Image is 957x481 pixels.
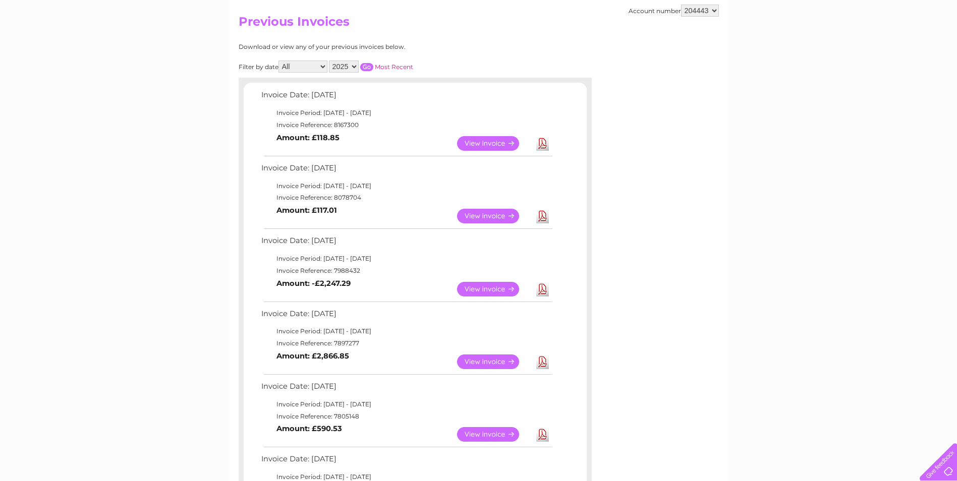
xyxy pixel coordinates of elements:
td: Invoice Date: [DATE] [259,380,554,398]
img: logo.png [33,26,85,57]
td: Invoice Reference: 8078704 [259,192,554,204]
td: Invoice Date: [DATE] [259,307,554,326]
div: Account number [629,5,719,17]
td: Invoice Date: [DATE] [259,161,554,180]
td: Invoice Period: [DATE] - [DATE] [259,180,554,192]
a: Download [536,209,549,223]
b: Amount: £2,866.85 [276,351,349,360]
td: Invoice Reference: 7805148 [259,410,554,423]
div: Filter by date [239,61,503,73]
td: Invoice Period: [DATE] - [DATE] [259,253,554,265]
a: Blog [869,43,884,50]
a: Download [536,282,549,296]
a: Download [536,354,549,369]
td: Invoice Date: [DATE] [259,88,554,107]
a: View [457,427,531,442]
a: Energy [805,43,827,50]
a: Contact [890,43,915,50]
a: View [457,282,531,296]
a: 0333 014 3131 [767,5,836,18]
td: Invoice Reference: 8167300 [259,119,554,131]
a: View [457,209,531,223]
a: View [457,354,531,369]
a: Telecoms [833,43,863,50]
a: View [457,136,531,151]
div: Download or view any of your previous invoices below. [239,43,503,50]
b: Amount: £590.53 [276,424,342,433]
a: Download [536,427,549,442]
b: Amount: £117.01 [276,206,337,215]
a: Most Recent [375,63,413,71]
a: Log out [924,43,947,50]
a: Download [536,136,549,151]
td: Invoice Date: [DATE] [259,234,554,253]
td: Invoice Date: [DATE] [259,452,554,471]
td: Invoice Reference: 7897277 [259,337,554,349]
td: Invoice Period: [DATE] - [DATE] [259,325,554,337]
div: Clear Business is a trading name of Verastar Limited (registered in [GEOGRAPHIC_DATA] No. 3667643... [241,6,717,49]
b: Amount: -£2,247.29 [276,279,351,288]
b: Amount: £118.85 [276,133,340,142]
a: Water [779,43,799,50]
h2: Previous Invoices [239,15,719,34]
td: Invoice Reference: 7988432 [259,265,554,277]
td: Invoice Period: [DATE] - [DATE] [259,107,554,119]
td: Invoice Period: [DATE] - [DATE] [259,398,554,410]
